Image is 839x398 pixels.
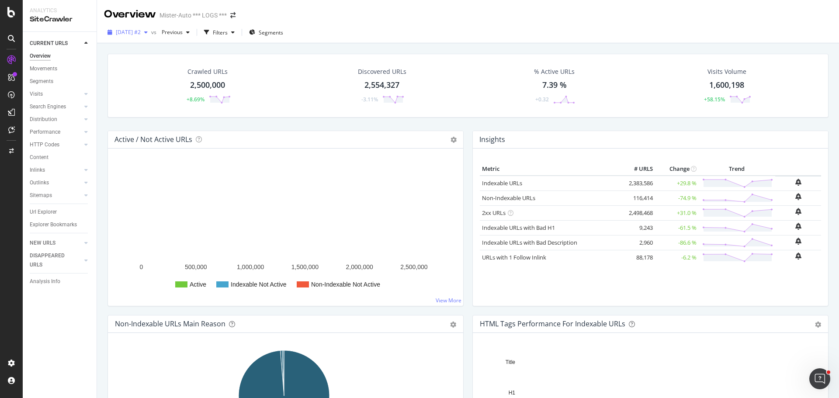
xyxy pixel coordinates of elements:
[30,178,49,187] div: Outlinks
[535,96,549,103] div: +0.32
[620,176,655,191] td: 2,383,586
[30,52,51,61] div: Overview
[30,208,57,217] div: Url Explorer
[655,190,699,205] td: -74.9 %
[30,7,90,14] div: Analytics
[620,190,655,205] td: 116,414
[451,137,457,143] i: Options
[30,102,82,111] a: Search Engines
[246,25,287,39] button: Segments
[346,263,373,270] text: 2,000,000
[620,235,655,250] td: 2,960
[30,251,82,270] a: DISAPPEARED URLS
[230,12,236,18] div: arrow-right-arrow-left
[30,239,82,248] a: NEW URLS
[542,80,567,91] div: 7.39 %
[140,263,143,270] text: 0
[158,28,183,36] span: Previous
[30,102,66,111] div: Search Engines
[795,208,801,215] div: bell-plus
[30,90,43,99] div: Visits
[30,39,82,48] a: CURRENT URLS
[187,96,205,103] div: +8.69%
[237,263,264,270] text: 1,000,000
[436,297,461,304] a: View More
[114,134,192,145] h4: Active / Not Active URLs
[30,64,90,73] a: Movements
[30,153,90,162] a: Content
[30,178,82,187] a: Outlinks
[655,205,699,220] td: +31.0 %
[482,209,506,217] a: 2xx URLs
[187,67,228,76] div: Crawled URLs
[480,163,620,176] th: Metric
[30,239,55,248] div: NEW URLS
[620,220,655,235] td: 9,243
[509,390,516,396] text: H1
[30,115,57,124] div: Distribution
[358,67,406,76] div: Discovered URLs
[479,134,505,145] h4: Insights
[116,28,141,36] span: 2025 Aug. 29th #2
[655,220,699,235] td: -61.5 %
[231,281,287,288] text: Indexable Not Active
[115,163,456,299] svg: A chart.
[30,77,90,86] a: Segments
[291,263,319,270] text: 1,500,000
[620,205,655,220] td: 2,498,468
[30,220,90,229] a: Explorer Bookmarks
[213,29,228,36] div: Filters
[699,163,775,176] th: Trend
[158,25,193,39] button: Previous
[815,322,821,328] div: gear
[809,368,830,389] iframe: Intercom live chat
[655,163,699,176] th: Change
[104,25,151,39] button: [DATE] #2
[30,220,77,229] div: Explorer Bookmarks
[482,224,555,232] a: Indexable URLs with Bad H1
[707,67,746,76] div: Visits Volume
[709,80,744,91] div: 1,600,198
[480,319,625,328] div: HTML Tags Performance for Indexable URLs
[361,96,378,103] div: -3.11%
[30,251,74,270] div: DISAPPEARED URLS
[795,238,801,245] div: bell-plus
[482,253,546,261] a: URLs with 1 Follow Inlink
[795,253,801,260] div: bell-plus
[30,191,82,200] a: Sitemaps
[30,64,57,73] div: Movements
[795,193,801,200] div: bell-plus
[364,80,399,91] div: 2,554,327
[655,176,699,191] td: +29.8 %
[30,140,59,149] div: HTTP Codes
[151,28,158,36] span: vs
[30,128,60,137] div: Performance
[30,52,90,61] a: Overview
[400,263,427,270] text: 2,500,000
[795,223,801,230] div: bell-plus
[482,194,535,202] a: Non-Indexable URLs
[655,250,699,265] td: -6.2 %
[30,77,53,86] div: Segments
[190,281,206,288] text: Active
[534,67,575,76] div: % Active URLs
[450,322,456,328] div: gear
[704,96,725,103] div: +58.15%
[201,25,238,39] button: Filters
[30,140,82,149] a: HTTP Codes
[482,239,577,246] a: Indexable URLs with Bad Description
[30,153,49,162] div: Content
[190,80,225,91] div: 2,500,000
[30,166,82,175] a: Inlinks
[311,281,380,288] text: Non-Indexable Not Active
[30,115,82,124] a: Distribution
[259,29,283,36] span: Segments
[655,235,699,250] td: -86.6 %
[115,319,225,328] div: Non-Indexable URLs Main Reason
[506,359,516,365] text: Title
[30,166,45,175] div: Inlinks
[30,39,68,48] div: CURRENT URLS
[30,14,90,24] div: SiteCrawler
[30,90,82,99] a: Visits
